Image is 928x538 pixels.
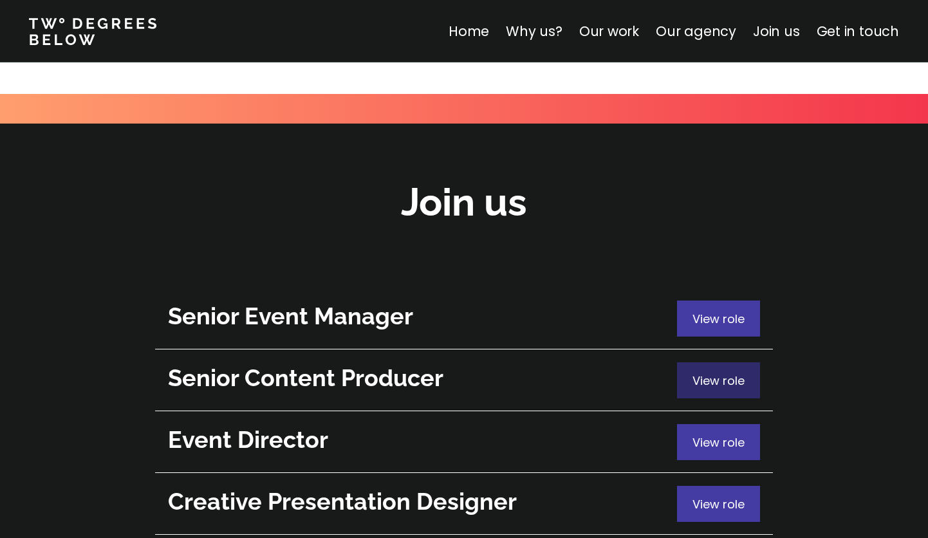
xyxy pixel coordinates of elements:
[168,424,671,456] h2: Event Director
[692,373,745,389] span: View role
[401,176,527,228] h2: Join us
[155,473,773,535] a: View role
[817,22,899,41] a: Get in touch
[692,311,745,327] span: View role
[168,301,671,332] h2: Senior Event Manager
[168,486,671,517] h2: Creative Presentation Designer
[168,362,671,394] h2: Senior Content Producer
[753,22,800,41] a: Join us
[449,22,489,41] a: Home
[579,22,639,41] a: Our work
[692,434,745,450] span: View role
[155,288,773,349] a: View role
[506,22,562,41] a: Why us?
[155,411,773,473] a: View role
[155,349,773,411] a: View role
[692,496,745,512] span: View role
[656,22,736,41] a: Our agency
